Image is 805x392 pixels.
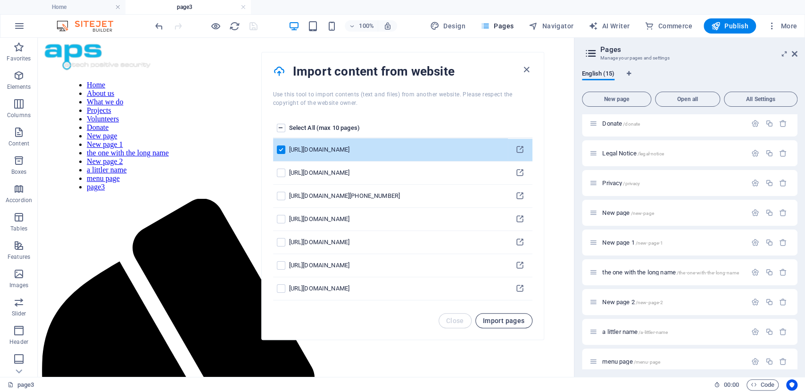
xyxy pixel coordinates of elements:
[636,240,664,246] span: /new-page-1
[289,215,505,223] div: [URL][DOMAIN_NAME]
[633,359,660,365] span: /menu-page
[210,20,221,32] button: Click here to leave preview mode and continue editing
[289,284,505,293] div: [URL][DOMAIN_NAME]
[383,22,392,30] i: On resize automatically adjust zoom level to fit chosen device.
[229,21,240,32] i: Reload page
[8,253,30,261] p: Features
[751,298,759,306] div: Settings
[714,379,739,391] h6: Session time
[359,20,374,32] h6: 100%
[751,119,759,128] div: Settings
[779,328,787,336] div: Remove
[7,111,31,119] p: Columns
[728,96,793,102] span: All Settings
[765,119,773,128] div: Duplicate
[751,379,774,391] span: Code
[765,298,773,306] div: Duplicate
[765,268,773,276] div: Duplicate
[6,196,32,204] p: Accordion
[602,328,668,335] span: Click to open page
[12,310,26,317] p: Slider
[153,20,165,32] button: undo
[659,96,716,102] span: Open all
[711,21,748,31] span: Publish
[677,270,739,275] span: /the-one-with-the-long-name
[430,21,465,31] span: Design
[7,55,31,62] p: Favorites
[779,358,787,366] div: Remove
[767,21,797,31] span: More
[589,21,630,31] span: AI Writer
[602,358,660,365] span: Click to open page
[475,313,532,328] button: Import pages
[293,64,521,79] h4: Import content from website
[483,317,525,324] span: Import pages
[724,379,739,391] span: 00 00
[751,328,759,336] div: Settings
[631,211,654,216] span: /new-page
[779,179,787,187] div: Remove
[765,239,773,247] div: Duplicate
[602,209,654,216] span: Click to open page
[529,21,573,31] span: Navigator
[765,328,773,336] div: Duplicate
[600,45,797,54] h2: Pages
[765,209,773,217] div: Duplicate
[289,145,505,154] div: [URL][DOMAIN_NAME]
[477,18,517,34] button: Pages (Ctrl+Alt+S)
[779,298,787,306] div: Remove
[765,358,773,366] div: Duplicate
[751,209,759,217] div: Settings
[229,20,240,32] button: reload
[9,281,29,289] p: Images
[586,96,647,102] span: New page
[125,2,251,12] h4: page3
[786,379,797,391] button: Usercentrics
[751,149,759,157] div: Settings
[730,381,732,388] span: :
[10,225,27,232] p: Tables
[54,20,125,32] img: Editor Logo
[273,91,513,106] span: Use this tool to import contents (text and files) from another website. Please respect the copyri...
[751,179,759,187] div: Settings
[645,21,692,31] span: Commerce
[289,261,505,270] div: [URL][DOMAIN_NAME]
[765,149,773,157] div: Duplicate
[481,21,514,31] span: Pages
[602,269,739,276] span: Click to open page
[779,268,787,276] div: Remove
[602,179,640,187] span: Click to open page
[602,298,663,306] span: Click to open page
[602,120,640,127] span: Click to open page
[779,149,787,157] div: Remove
[751,239,759,247] div: Settings
[600,54,779,62] h3: Manage your pages and settings
[779,209,787,217] div: Remove
[623,181,640,186] span: /privacy
[765,179,773,187] div: Duplicate
[7,83,31,91] p: Elements
[582,68,614,81] span: English (15)
[289,238,505,247] div: [URL][DOMAIN_NAME]
[154,21,165,32] i: Undo: Change pages (Ctrl+Z)
[638,151,664,156] span: /legal-notice
[582,70,797,88] div: Language Tabs
[9,338,28,346] p: Header
[636,300,664,305] span: /new-page-2
[751,268,759,276] div: Settings
[751,358,759,366] div: Settings
[289,119,508,138] th: Select All (max 10 pages)
[779,119,787,128] div: Remove
[639,330,668,335] span: /a-littler-name
[8,379,34,391] a: Click to cancel selection. Double-click to open Pages
[11,168,27,176] p: Boxes
[8,140,29,147] p: Content
[289,192,505,200] div: [URL][DOMAIN_NAME][PHONE_NUMBER]
[623,121,640,127] span: /donate
[426,18,469,34] div: Design (Ctrl+Alt+Y)
[779,239,787,247] div: Remove
[289,169,505,177] div: [URL][DOMAIN_NAME]
[602,239,663,246] span: Click to open page
[602,150,664,157] span: Click to open page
